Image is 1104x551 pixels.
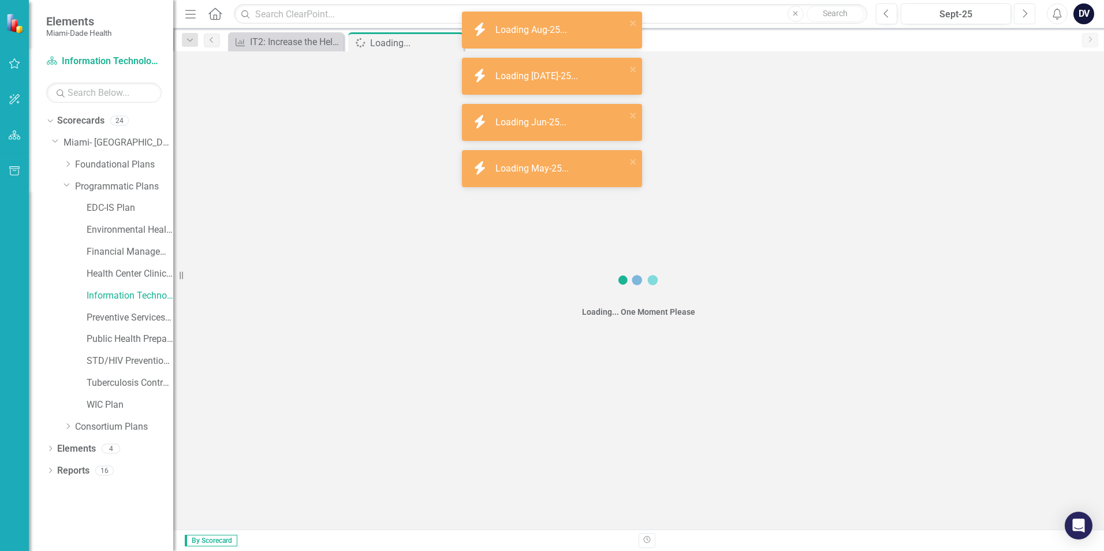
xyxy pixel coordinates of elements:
input: Search ClearPoint... [234,4,867,24]
span: Elements [46,14,111,28]
a: Foundational Plans [75,158,173,172]
span: By Scorecard [185,535,237,546]
button: DV [1073,3,1094,24]
a: Public Health Preparedness Plan [87,333,173,346]
a: Programmatic Plans [75,180,173,193]
input: Search Below... [46,83,162,103]
a: Scorecards [57,114,105,128]
a: STD/HIV Prevention and Control Plan [87,355,173,368]
a: Health Center Clinical Admin Support Plan [87,267,173,281]
div: Loading Aug-25... [495,24,570,37]
a: Information Technology Plan [46,55,162,68]
a: Financial Management Plan [87,245,173,259]
button: close [629,62,637,76]
a: Preventive Services Plan [87,311,173,325]
a: WIC Plan [87,399,173,412]
div: Loading May-25... [495,162,572,176]
div: 16 [95,466,114,475]
a: Consortium Plans [75,420,173,434]
div: 24 [110,116,129,126]
a: Elements [57,442,96,456]
div: Loading [DATE]-25... [495,70,581,83]
a: EDC-IS Plan [87,202,173,215]
div: Loading... One Moment Please [582,306,695,318]
button: close [629,155,637,168]
a: Information Technology Plan [87,289,173,303]
div: Sept-25 [905,8,1007,21]
a: Tuberculosis Control & Prevention Plan [87,377,173,390]
button: close [629,16,637,29]
div: Loading... [370,36,461,50]
button: Search [807,6,864,22]
div: Loading Jun-25... [495,116,569,129]
img: ClearPoint Strategy [6,13,26,33]
div: IT2: Increase the Helpdesk Customer Satisfaction Rate from 4% in [DATE] to 4.5% and maintain ther... [250,35,341,49]
button: close [629,109,637,122]
span: Search [823,9,848,18]
a: Reports [57,464,89,478]
a: Environmental Health Plan [87,224,173,237]
a: Miami- [GEOGRAPHIC_DATA] [64,136,173,150]
a: IT2: Increase the Helpdesk Customer Satisfaction Rate from 4% in [DATE] to 4.5% and maintain ther... [231,35,341,49]
small: Miami-Dade Health [46,28,111,38]
div: 4 [102,444,120,453]
button: Sept-25 [901,3,1011,24]
div: Open Intercom Messenger [1065,512,1092,539]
